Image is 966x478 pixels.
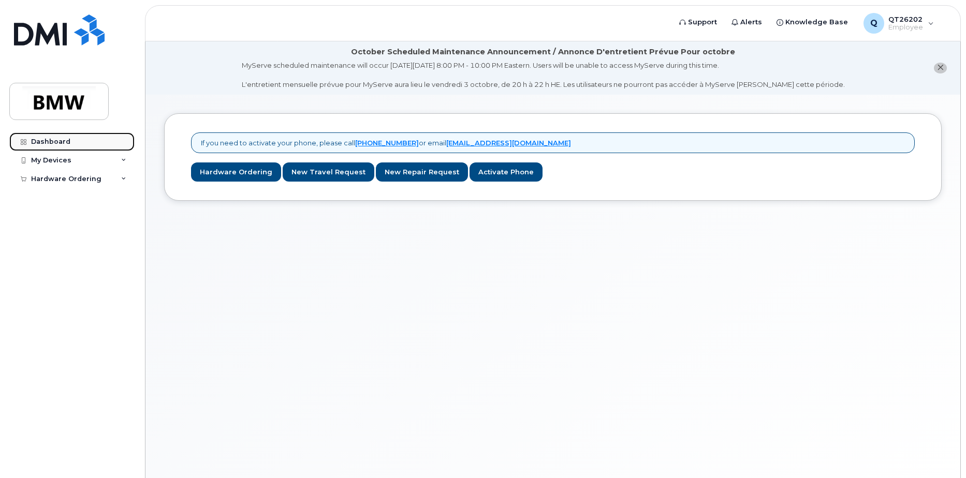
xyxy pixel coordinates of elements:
a: [PHONE_NUMBER] [355,139,419,147]
iframe: Messenger Launcher [921,433,958,470]
div: MyServe scheduled maintenance will occur [DATE][DATE] 8:00 PM - 10:00 PM Eastern. Users will be u... [242,61,845,89]
div: October Scheduled Maintenance Announcement / Annonce D'entretient Prévue Pour octobre [351,47,735,57]
a: Hardware Ordering [191,162,281,182]
button: close notification [934,63,947,73]
a: New Travel Request [283,162,374,182]
p: If you need to activate your phone, please call or email [201,138,571,148]
a: New Repair Request [376,162,468,182]
a: Activate Phone [470,162,543,182]
a: [EMAIL_ADDRESS][DOMAIN_NAME] [446,139,571,147]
